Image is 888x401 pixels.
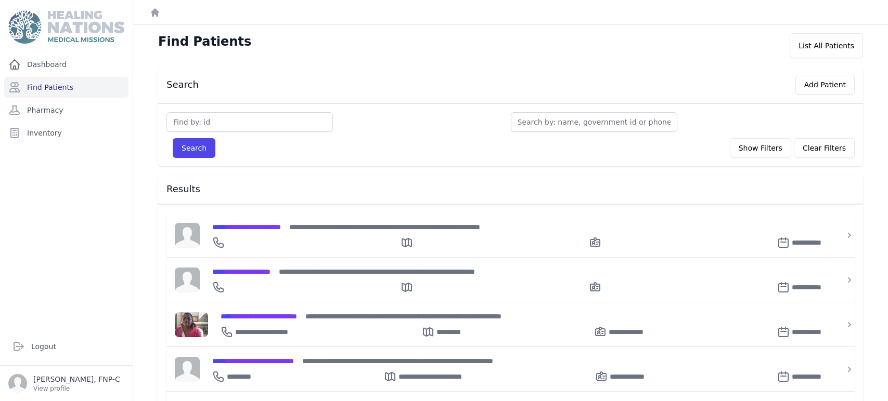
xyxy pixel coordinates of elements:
[8,374,124,393] a: [PERSON_NAME], FNP-C View profile
[8,336,124,357] a: Logout
[175,312,208,337] img: 23gnAAAAAElFTkSuQmCC
[173,138,215,158] button: Search
[175,268,200,292] img: person-242608b1a05df3501eefc295dc1bc67a.jpg
[511,112,677,132] input: Search by: name, government id or phone
[175,357,200,382] img: person-242608b1a05df3501eefc295dc1bc67a.jpg
[158,33,251,50] h1: Find Patients
[175,223,200,248] img: person-242608b1a05df3501eefc295dc1bc67a.jpg
[4,100,128,121] a: Pharmacy
[4,54,128,75] a: Dashboard
[33,374,120,384] p: [PERSON_NAME], FNP-C
[795,75,855,95] button: Add Patient
[4,123,128,143] a: Inventory
[8,10,124,44] img: Medical Missions EMR
[166,78,199,91] h3: Search
[33,384,120,393] p: View profile
[790,33,863,58] div: List All Patients
[730,138,791,158] button: Show Filters
[794,138,855,158] button: Clear Filters
[166,183,855,195] h3: Results
[4,77,128,98] a: Find Patients
[166,112,333,132] input: Find by: id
